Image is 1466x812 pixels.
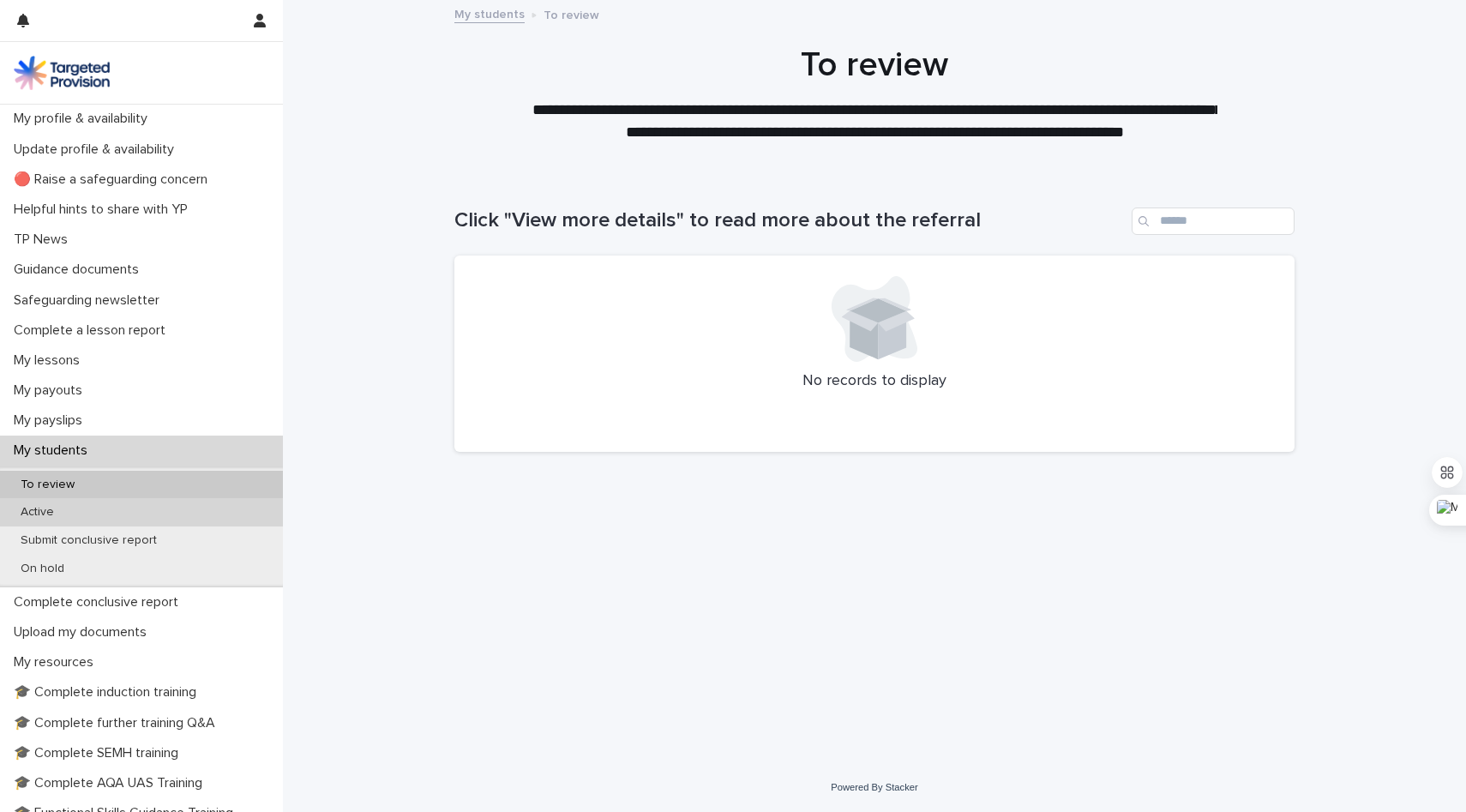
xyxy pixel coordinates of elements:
[831,782,917,792] a: Powered By Stacker
[7,684,210,701] p: 🎓 Complete induction training
[7,111,161,127] p: My profile & availability
[7,171,221,188] p: 🔴 Raise a safeguarding concern
[7,201,201,218] p: Helpful hints to share with YP
[1132,208,1295,235] input: Search
[544,4,599,23] p: To review
[7,382,96,399] p: My payouts
[7,505,68,520] p: Active
[7,412,96,429] p: My payslips
[7,141,188,158] p: Update profile & availability
[7,533,171,548] p: Submit conclusive report
[454,3,525,23] a: My students
[7,775,216,791] p: 🎓 Complete AQA UAS Training
[7,624,160,641] p: Upload my documents
[7,745,192,761] p: 🎓 Complete SEMH training
[7,292,173,309] p: Safeguarding newsletter
[475,372,1274,391] p: No records to display
[7,654,107,671] p: My resources
[7,594,192,611] p: Complete conclusive report
[7,715,229,731] p: 🎓 Complete further training Q&A
[7,442,101,459] p: My students
[7,232,81,248] p: TP News
[7,352,93,369] p: My lessons
[454,45,1295,86] h1: To review
[7,262,153,278] p: Guidance documents
[454,208,1125,233] h1: Click "View more details" to read more about the referral
[7,562,78,576] p: On hold
[7,478,88,492] p: To review
[14,56,110,90] img: M5nRWzHhSzIhMunXDL62
[7,322,179,339] p: Complete a lesson report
